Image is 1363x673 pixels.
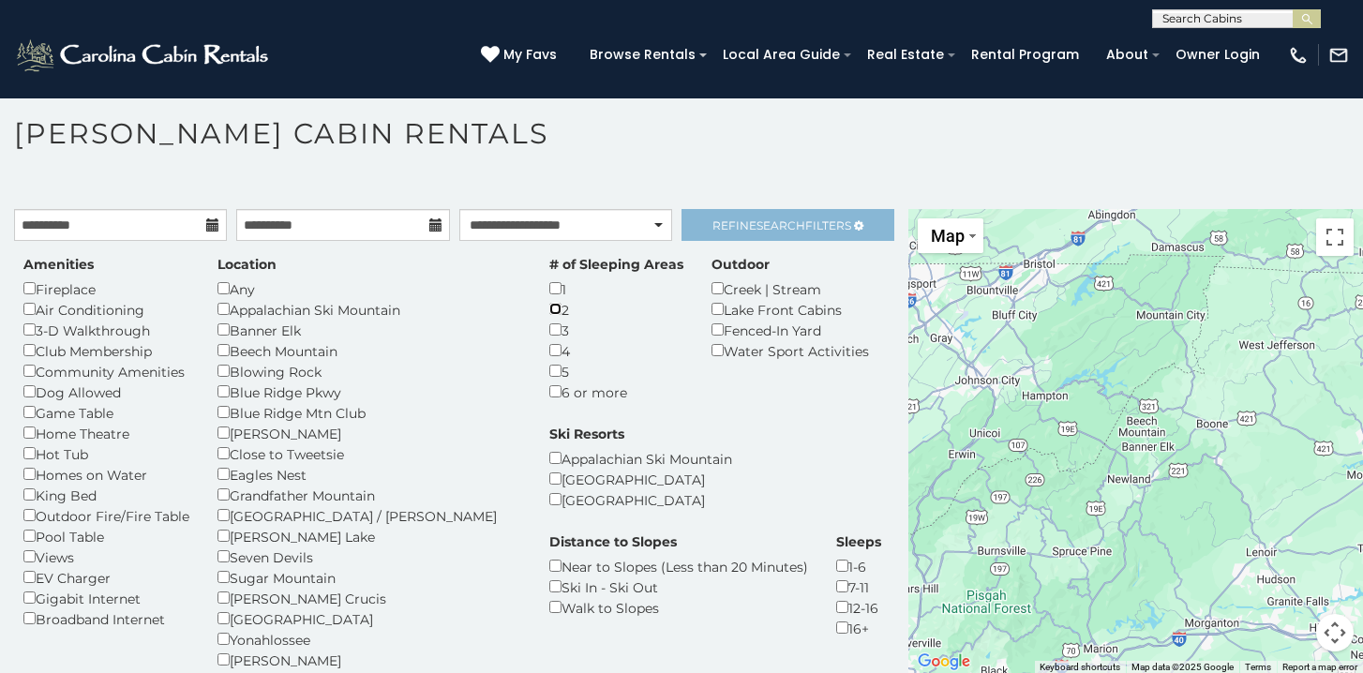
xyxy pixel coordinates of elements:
label: Amenities [23,255,94,274]
div: Appalachian Ski Mountain [549,448,732,469]
div: Homes on Water [23,464,189,485]
label: Sleeps [836,532,881,551]
div: [GEOGRAPHIC_DATA] / [PERSON_NAME] [217,505,521,526]
div: 1 [549,278,683,299]
div: Ski In - Ski Out [549,576,808,597]
div: 5 [549,361,683,381]
div: 16+ [836,618,881,638]
a: Real Estate [858,40,953,69]
div: Lake Front Cabins [711,299,869,320]
div: Banner Elk [217,320,521,340]
div: 6 or more [549,381,683,402]
div: Sugar Mountain [217,567,521,588]
img: phone-regular-white.png [1288,45,1309,66]
img: mail-regular-white.png [1328,45,1349,66]
div: Close to Tweetsie [217,443,521,464]
div: Outdoor Fire/Fire Table [23,505,189,526]
div: Community Amenities [23,361,189,381]
div: 4 [549,340,683,361]
div: 3-D Walkthrough [23,320,189,340]
div: 7-11 [836,576,881,597]
img: White-1-2.png [14,37,274,74]
div: [GEOGRAPHIC_DATA] [549,489,732,510]
div: Dog Allowed [23,381,189,402]
span: Search [756,218,805,232]
a: Terms (opens in new tab) [1245,662,1271,672]
div: Fireplace [23,278,189,299]
div: King Bed [23,485,189,505]
div: Game Table [23,402,189,423]
div: Views [23,546,189,567]
div: Hot Tub [23,443,189,464]
div: Creek | Stream [711,278,869,299]
a: Owner Login [1166,40,1269,69]
div: [GEOGRAPHIC_DATA] [217,608,521,629]
div: Yonahlossee [217,629,521,650]
div: [GEOGRAPHIC_DATA] [549,469,732,489]
a: Report a map error [1282,662,1357,672]
a: My Favs [481,45,562,66]
div: EV Charger [23,567,189,588]
div: Eagles Nest [217,464,521,485]
div: [PERSON_NAME] [217,650,521,670]
div: Grandfather Mountain [217,485,521,505]
div: Air Conditioning [23,299,189,320]
div: Club Membership [23,340,189,361]
div: Blue Ridge Pkwy [217,381,521,402]
div: [PERSON_NAME] [217,423,521,443]
div: 3 [549,320,683,340]
div: [PERSON_NAME] Crucis [217,588,521,608]
button: Map camera controls [1316,614,1354,651]
div: Pool Table [23,526,189,546]
label: Outdoor [711,255,770,274]
button: Change map style [918,218,983,253]
div: Walk to Slopes [549,597,808,618]
div: Home Theatre [23,423,189,443]
div: Gigabit Internet [23,588,189,608]
span: My Favs [503,45,557,65]
div: Fenced-In Yard [711,320,869,340]
div: Seven Devils [217,546,521,567]
label: Ski Resorts [549,425,624,443]
a: RefineSearchFilters [681,209,894,241]
div: Beech Mountain [217,340,521,361]
div: Broadband Internet [23,608,189,629]
div: 12-16 [836,597,881,618]
a: Rental Program [962,40,1088,69]
span: Map data ©2025 Google [1131,662,1234,672]
a: About [1097,40,1158,69]
label: Distance to Slopes [549,532,677,551]
div: Blowing Rock [217,361,521,381]
div: Appalachian Ski Mountain [217,299,521,320]
a: Browse Rentals [580,40,705,69]
div: 1-6 [836,556,881,576]
div: 2 [549,299,683,320]
label: # of Sleeping Areas [549,255,683,274]
a: Local Area Guide [713,40,849,69]
div: Blue Ridge Mtn Club [217,402,521,423]
div: Any [217,278,521,299]
div: Water Sport Activities [711,340,869,361]
button: Toggle fullscreen view [1316,218,1354,256]
span: Refine Filters [712,218,851,232]
div: [PERSON_NAME] Lake [217,526,521,546]
span: Map [931,226,965,246]
div: Near to Slopes (Less than 20 Minutes) [549,556,808,576]
label: Location [217,255,277,274]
